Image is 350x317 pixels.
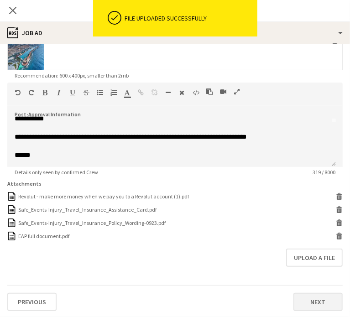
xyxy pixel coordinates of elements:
[110,89,117,96] button: Ordered List
[7,293,57,311] button: Previous
[15,89,21,96] button: Undo
[56,89,62,96] button: Italic
[305,169,343,176] span: 319 / 8000
[97,89,103,96] button: Unordered List
[83,89,89,96] button: Strikethrough
[234,88,240,95] button: Fullscreen
[18,219,166,226] div: Safe_Events-Injury_Travel_Insurance_Policy_Wording-0923.pdf
[18,193,189,200] div: Revolut - make more money when we pay you to a Revolut account (1).pdf
[18,206,157,213] div: Safe_Events-Injury_Travel_Insurance_Assistance_Card.pdf
[42,89,48,96] button: Bold
[7,72,136,79] span: Recommendation: 600 x 400px, smaller than 2mb
[18,233,69,239] div: EAP full document.pdf
[206,88,213,95] button: Paste as plain text
[28,89,35,96] button: Redo
[124,89,131,96] button: Text Color
[293,293,343,311] button: Next
[220,88,226,95] button: Insert video
[7,180,42,187] label: Attachments
[69,89,76,96] button: Underline
[7,169,105,176] span: Details only seen by confirmed Crew
[179,89,185,96] button: Clear Formatting
[125,14,254,22] div: File uploaded successfully
[165,89,172,96] button: Horizontal Line
[193,89,199,96] button: HTML Code
[286,249,343,267] button: Upload a file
